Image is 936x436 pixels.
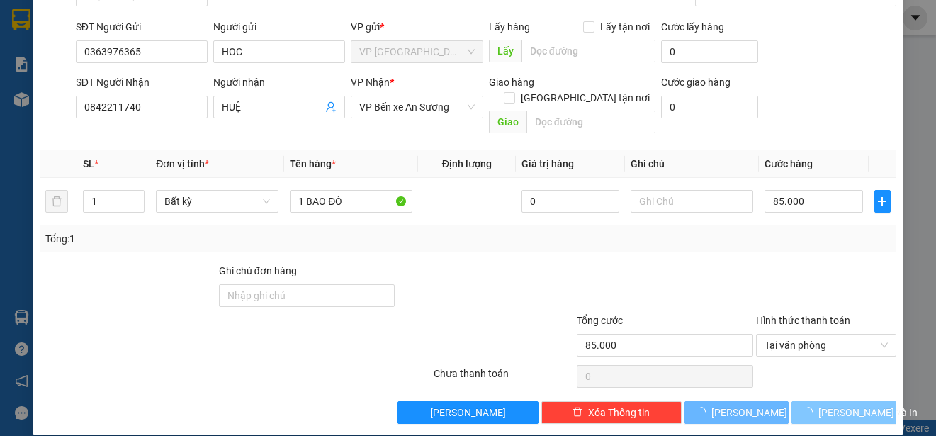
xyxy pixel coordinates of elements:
div: SĐT Người Nhận [76,74,208,90]
span: Giao hàng [489,77,534,88]
span: Cước hàng [765,158,813,169]
label: Ghi chú đơn hàng [219,265,297,276]
span: user-add [325,101,337,113]
div: Người nhận [213,74,345,90]
span: VP Bến xe An Sương [359,96,474,118]
input: 0 [521,190,620,213]
input: Dọc đường [526,111,655,133]
input: Ghi chú đơn hàng [219,284,395,307]
th: Ghi chú [625,150,759,178]
input: Ghi Chú [631,190,753,213]
input: Dọc đường [521,40,655,62]
span: Lấy hàng [489,21,530,33]
button: deleteXóa Thông tin [541,401,682,424]
div: Tổng: 1 [45,231,362,247]
input: Cước lấy hàng [661,40,759,63]
span: loading [696,407,711,417]
span: VP Nhận [351,77,390,88]
div: Người gửi [213,19,345,35]
span: Đơn vị tính [156,158,209,169]
label: Hình thức thanh toán [756,315,850,326]
span: [PERSON_NAME] [711,405,787,420]
span: Lấy [489,40,521,62]
span: [PERSON_NAME] [430,405,506,420]
div: VP gửi [351,19,483,35]
input: VD: Bàn, Ghế [290,190,412,213]
span: Định lượng [442,158,492,169]
span: [PERSON_NAME] và In [818,405,918,420]
span: delete [573,407,582,418]
span: SL [83,158,94,169]
span: VP Tân Biên [359,41,474,62]
span: Tổng cước [577,315,623,326]
button: delete [45,190,68,213]
button: [PERSON_NAME] [397,401,538,424]
div: Chưa thanh toán [432,366,575,391]
button: [PERSON_NAME] và In [791,401,896,424]
button: plus [874,190,891,213]
button: [PERSON_NAME] [684,401,789,424]
span: Tên hàng [290,158,336,169]
span: Lấy tận nơi [594,19,655,35]
span: Tại văn phòng [765,335,888,356]
span: Giao [489,111,526,133]
span: Giá trị hàng [521,158,574,169]
input: Cước giao hàng [661,96,759,118]
span: plus [875,196,890,207]
span: Xóa Thông tin [588,405,650,420]
span: Bất kỳ [164,191,270,212]
label: Cước lấy hàng [661,21,724,33]
span: [GEOGRAPHIC_DATA] tận nơi [515,90,655,106]
label: Cước giao hàng [661,77,731,88]
div: SĐT Người Gửi [76,19,208,35]
span: loading [803,407,818,417]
